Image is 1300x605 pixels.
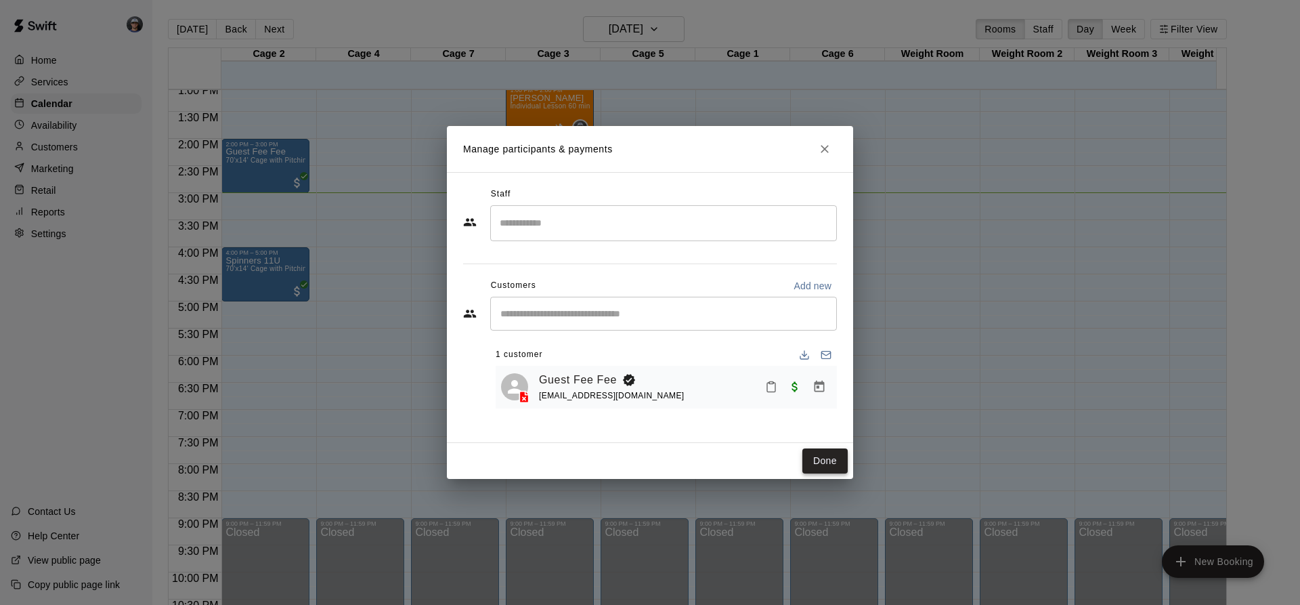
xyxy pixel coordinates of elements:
[490,205,837,241] div: Search staff
[783,381,807,392] span: Paid with POS (Swift)
[491,184,511,205] span: Staff
[463,142,613,157] p: Manage participants & payments
[760,375,783,398] button: Mark attendance
[794,279,831,293] p: Add new
[815,344,837,366] button: Email participants
[812,137,837,161] button: Close
[496,344,542,366] span: 1 customer
[794,344,815,366] button: Download list
[802,448,848,474] button: Done
[463,307,477,320] svg: Customers
[491,275,536,297] span: Customers
[463,215,477,229] svg: Staff
[539,391,685,400] span: [EMAIL_ADDRESS][DOMAIN_NAME]
[490,297,837,331] div: Start typing to search customers...
[807,375,831,399] button: Manage bookings & payment
[501,373,528,400] div: Guest Fee Fee
[622,373,636,387] svg: Booking Owner
[539,371,617,389] a: Guest Fee Fee
[788,275,837,297] button: Add new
